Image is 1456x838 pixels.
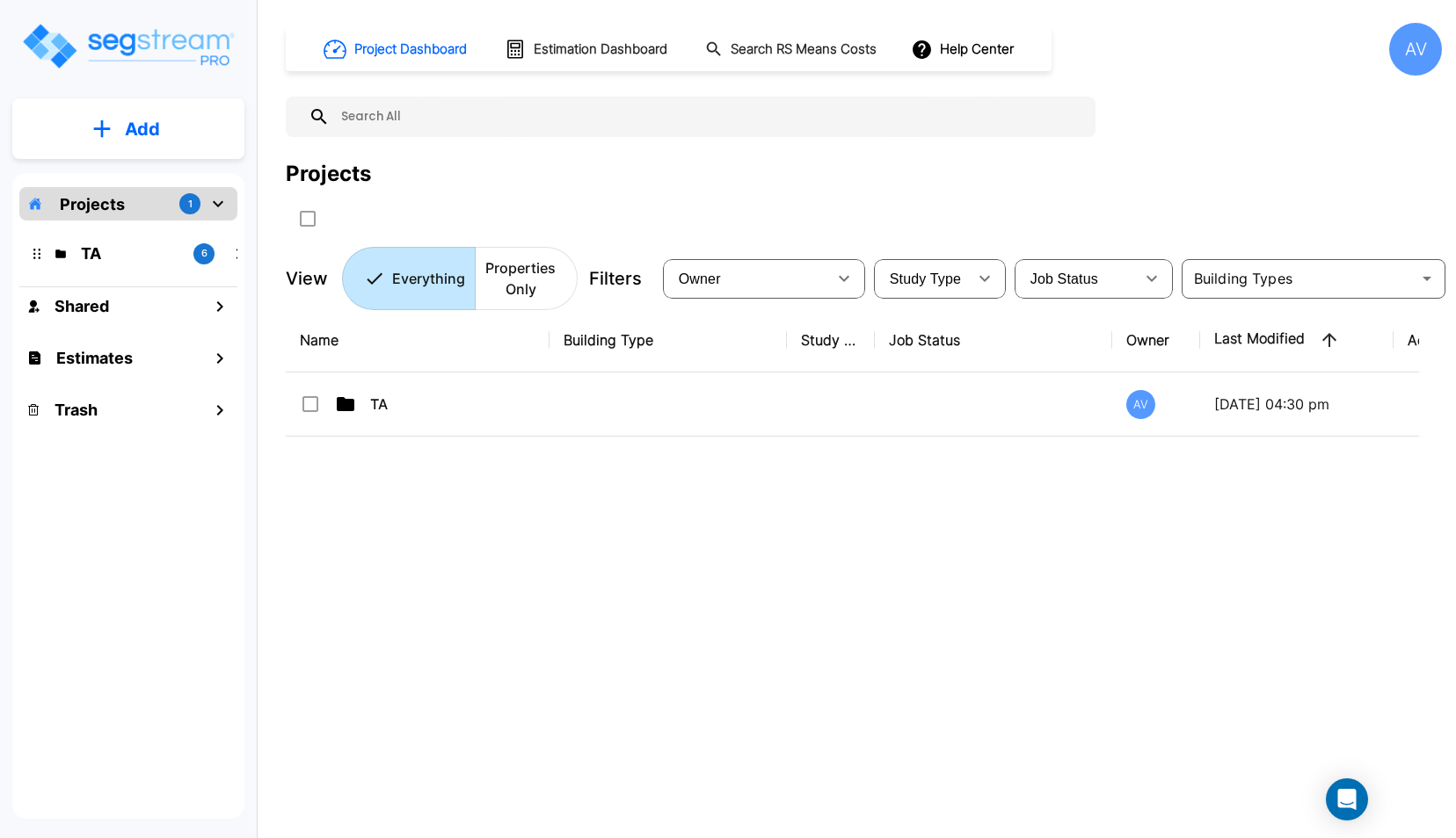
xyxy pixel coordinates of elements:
[498,31,677,68] button: Estimation Dashboard
[1326,778,1368,820] div: Open Intercom Messenger
[1030,271,1098,286] span: Job Status
[475,247,578,310] button: Properties Only
[877,254,967,303] div: Select
[534,40,667,60] h1: Estimation Dashboard
[317,30,477,69] button: Project Dashboard
[55,398,98,422] h1: Trash
[56,346,133,370] h1: Estimates
[370,394,546,415] p: TA
[1187,266,1411,291] input: Building Types
[55,294,109,318] h1: Shared
[392,268,465,289] p: Everything
[1389,23,1442,76] div: AV
[698,33,886,67] button: Search RS Means Costs
[342,247,476,310] button: Everything
[60,192,125,216] p: Projects
[550,308,787,372] th: Building Type
[666,254,826,303] div: Select
[1126,390,1155,419] div: AV
[354,40,467,60] h1: Project Dashboard
[589,265,642,292] p: Filters
[890,271,961,286] span: Study Type
[12,104,244,155] button: Add
[485,257,556,300] p: Properties Only
[286,158,371,190] div: Projects
[201,246,207,261] p: 6
[1112,308,1200,372] th: Owner
[286,308,550,372] th: Name
[342,247,578,310] div: Platform
[731,40,877,60] h1: Search RS Means Costs
[286,265,328,292] p: View
[679,271,721,286] span: Owner
[1214,394,1380,415] p: [DATE] 04:30 pm
[290,201,325,236] button: SelectAll
[125,116,160,142] p: Add
[1018,254,1134,303] div: Select
[188,197,193,212] p: 1
[907,33,1021,66] button: Help Center
[20,21,236,71] img: Logo
[81,242,179,265] p: TA
[330,97,1087,137] input: Search All
[787,308,875,372] th: Study Type
[1200,308,1394,372] th: Last Modified
[875,308,1112,372] th: Job Status
[1415,266,1439,291] button: Open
